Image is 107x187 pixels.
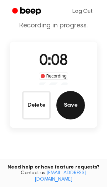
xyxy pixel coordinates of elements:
p: Recording in progress. [6,21,101,30]
span: Contact us [4,170,103,183]
button: Delete Audio Record [22,91,51,119]
a: Beep [7,5,47,18]
a: [EMAIL_ADDRESS][DOMAIN_NAME] [35,171,86,182]
div: Recording [39,73,68,80]
a: Log Out [65,3,100,20]
span: 0:08 [39,54,68,69]
button: Save Audio Record [56,91,85,119]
